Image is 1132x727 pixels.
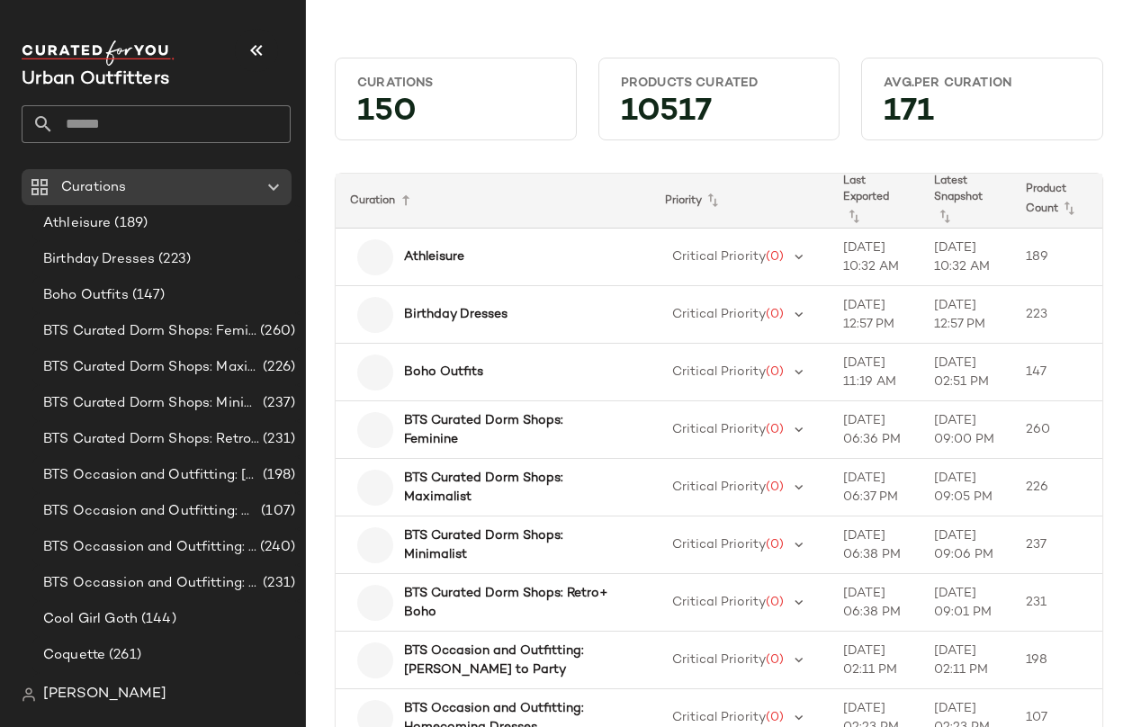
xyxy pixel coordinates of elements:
[766,250,784,264] span: (0)
[259,573,295,594] span: (231)
[257,501,295,522] span: (107)
[920,286,1011,344] td: [DATE] 12:57 PM
[357,75,554,92] div: Curations
[43,501,257,522] span: BTS Occasion and Outfitting: Homecoming Dresses
[259,393,295,414] span: (237)
[129,285,166,306] span: (147)
[829,459,921,516] td: [DATE] 06:37 PM
[259,429,295,450] span: (231)
[61,177,126,198] span: Curations
[829,344,921,401] td: [DATE] 11:19 AM
[43,573,259,594] span: BTS Occassion and Outfitting: First Day Fits
[43,684,166,705] span: [PERSON_NAME]
[920,574,1011,632] td: [DATE] 09:01 PM
[404,411,618,449] b: BTS Curated Dorm Shops: Feminine
[920,174,1011,229] th: Latest Snapshot
[256,321,295,342] span: (260)
[138,609,176,630] span: (144)
[829,174,921,229] th: Last Exported
[1011,401,1103,459] td: 260
[1011,574,1103,632] td: 231
[766,653,784,667] span: (0)
[766,308,784,321] span: (0)
[1011,174,1103,229] th: Product Count
[404,526,618,564] b: BTS Curated Dorm Shops: Minimalist
[672,250,766,264] span: Critical Priority
[766,423,784,436] span: (0)
[672,480,766,494] span: Critical Priority
[43,429,259,450] span: BTS Curated Dorm Shops: Retro+ Boho
[920,229,1011,286] td: [DATE] 10:32 AM
[920,459,1011,516] td: [DATE] 09:05 PM
[155,249,191,270] span: (223)
[1011,344,1103,401] td: 147
[920,632,1011,689] td: [DATE] 02:11 PM
[920,516,1011,574] td: [DATE] 09:06 PM
[766,596,784,609] span: (0)
[606,99,832,132] div: 10517
[869,99,1095,132] div: 171
[920,344,1011,401] td: [DATE] 02:51 PM
[1011,459,1103,516] td: 226
[22,40,175,66] img: cfy_white_logo.C9jOOHJF.svg
[1011,286,1103,344] td: 223
[829,229,921,286] td: [DATE] 10:32 AM
[43,357,259,378] span: BTS Curated Dorm Shops: Maximalist
[43,321,256,342] span: BTS Curated Dorm Shops: Feminine
[43,537,256,558] span: BTS Occassion and Outfitting: Campus Lounge
[829,286,921,344] td: [DATE] 12:57 PM
[336,174,651,229] th: Curation
[672,308,766,321] span: Critical Priority
[884,75,1081,92] div: Avg.per Curation
[256,537,295,558] span: (240)
[43,645,105,666] span: Coquette
[829,516,921,574] td: [DATE] 06:38 PM
[43,465,259,486] span: BTS Occasion and Outfitting: [PERSON_NAME] to Party
[672,538,766,552] span: Critical Priority
[404,305,508,324] b: Birthday Dresses
[766,538,784,552] span: (0)
[111,213,148,234] span: (189)
[672,423,766,436] span: Critical Priority
[43,285,129,306] span: Boho Outfits
[920,401,1011,459] td: [DATE] 09:00 PM
[404,469,618,507] b: BTS Curated Dorm Shops: Maximalist
[43,609,138,630] span: Cool Girl Goth
[672,596,766,609] span: Critical Priority
[259,357,295,378] span: (226)
[22,70,169,89] span: Current Company Name
[1011,516,1103,574] td: 237
[404,584,618,622] b: BTS Curated Dorm Shops: Retro+ Boho
[672,711,766,724] span: Critical Priority
[1011,229,1103,286] td: 189
[404,247,464,266] b: Athleisure
[404,642,618,679] b: BTS Occasion and Outfitting: [PERSON_NAME] to Party
[343,99,569,132] div: 150
[766,480,784,494] span: (0)
[43,393,259,414] span: BTS Curated Dorm Shops: Minimalist
[259,465,295,486] span: (198)
[651,174,829,229] th: Priority
[672,653,766,667] span: Critical Priority
[829,574,921,632] td: [DATE] 06:38 PM
[766,365,784,379] span: (0)
[22,687,36,702] img: svg%3e
[829,401,921,459] td: [DATE] 06:36 PM
[1011,632,1103,689] td: 198
[672,365,766,379] span: Critical Priority
[43,213,111,234] span: Athleisure
[621,75,818,92] div: Products Curated
[829,632,921,689] td: [DATE] 02:11 PM
[766,711,784,724] span: (0)
[105,645,141,666] span: (261)
[404,363,483,381] b: Boho Outfits
[43,249,155,270] span: Birthday Dresses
